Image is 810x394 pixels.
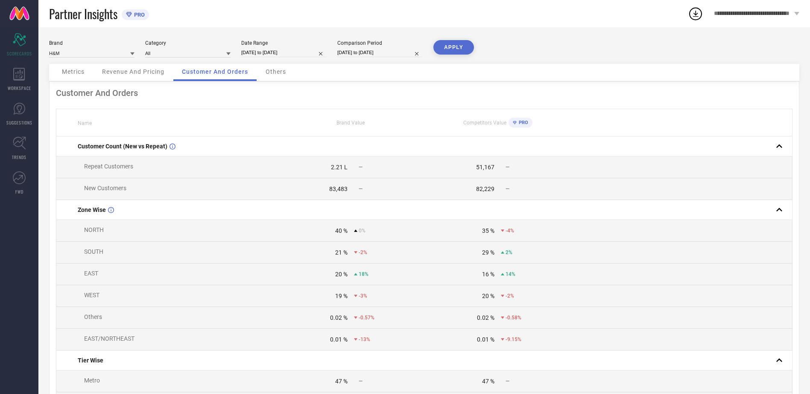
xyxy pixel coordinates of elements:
[182,68,248,75] span: Customer And Orders
[476,164,494,171] div: 51,167
[506,315,521,321] span: -0.58%
[433,40,474,55] button: APPLY
[359,228,366,234] span: 0%
[330,336,348,343] div: 0.01 %
[506,378,509,384] span: —
[482,271,494,278] div: 16 %
[482,378,494,385] div: 47 %
[482,249,494,256] div: 29 %
[506,271,515,277] span: 14%
[359,186,363,192] span: —
[102,68,164,75] span: Revenue And Pricing
[359,164,363,170] span: —
[506,249,512,255] span: 2%
[132,12,145,18] span: PRO
[12,154,26,160] span: TRENDS
[84,377,100,384] span: Metro
[84,226,104,233] span: NORTH
[6,119,32,126] span: SUGGESTIONS
[336,120,365,126] span: Brand Value
[84,163,133,170] span: Repeat Customers
[337,48,423,57] input: Select comparison period
[7,50,32,57] span: SCORECARDS
[476,185,494,192] div: 82,229
[145,40,231,46] div: Category
[241,48,327,57] input: Select date range
[477,336,494,343] div: 0.01 %
[62,68,85,75] span: Metrics
[359,336,370,342] span: -13%
[49,5,117,23] span: Partner Insights
[506,293,514,299] span: -2%
[84,270,98,277] span: EAST
[506,164,509,170] span: —
[359,315,374,321] span: -0.57%
[359,271,368,277] span: 18%
[337,40,423,46] div: Comparison Period
[335,249,348,256] div: 21 %
[330,314,348,321] div: 0.02 %
[335,378,348,385] div: 47 %
[78,120,92,126] span: Name
[463,120,506,126] span: Competitors Value
[84,185,126,191] span: New Customers
[15,188,23,195] span: FWD
[359,378,363,384] span: —
[84,248,103,255] span: SOUTH
[49,40,135,46] div: Brand
[335,227,348,234] div: 40 %
[56,88,792,98] div: Customer And Orders
[477,314,494,321] div: 0.02 %
[335,271,348,278] div: 20 %
[482,293,494,299] div: 20 %
[84,292,99,298] span: WEST
[506,186,509,192] span: —
[506,228,514,234] span: -4%
[78,206,106,213] span: Zone Wise
[266,68,286,75] span: Others
[359,293,367,299] span: -3%
[8,85,31,91] span: WORKSPACE
[331,164,348,171] div: 2.21 L
[241,40,327,46] div: Date Range
[688,6,703,21] div: Open download list
[482,227,494,234] div: 35 %
[359,249,367,255] span: -2%
[335,293,348,299] div: 19 %
[506,336,521,342] span: -9.15%
[517,120,528,125] span: PRO
[78,143,167,150] span: Customer Count (New vs Repeat)
[84,313,102,320] span: Others
[78,357,103,364] span: Tier Wise
[84,335,135,342] span: EAST/NORTHEAST
[329,185,348,192] div: 83,483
